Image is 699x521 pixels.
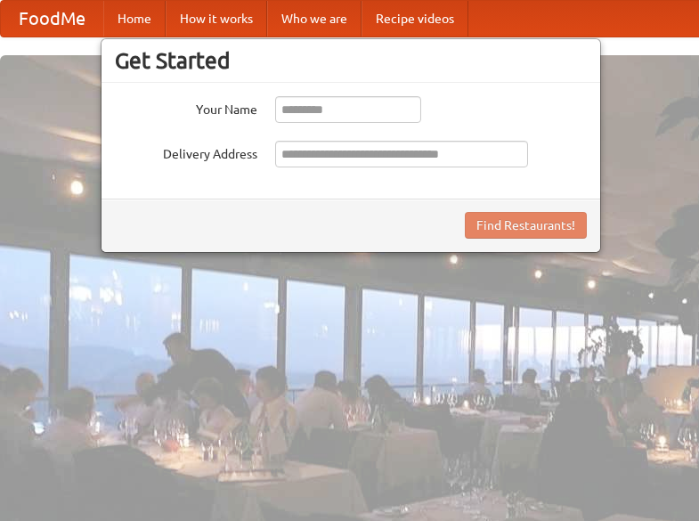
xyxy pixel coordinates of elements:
[115,141,257,163] label: Delivery Address
[115,47,587,74] h3: Get Started
[115,96,257,118] label: Your Name
[166,1,267,37] a: How it works
[465,212,587,239] button: Find Restaurants!
[362,1,468,37] a: Recipe videos
[103,1,166,37] a: Home
[267,1,362,37] a: Who we are
[1,1,103,37] a: FoodMe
